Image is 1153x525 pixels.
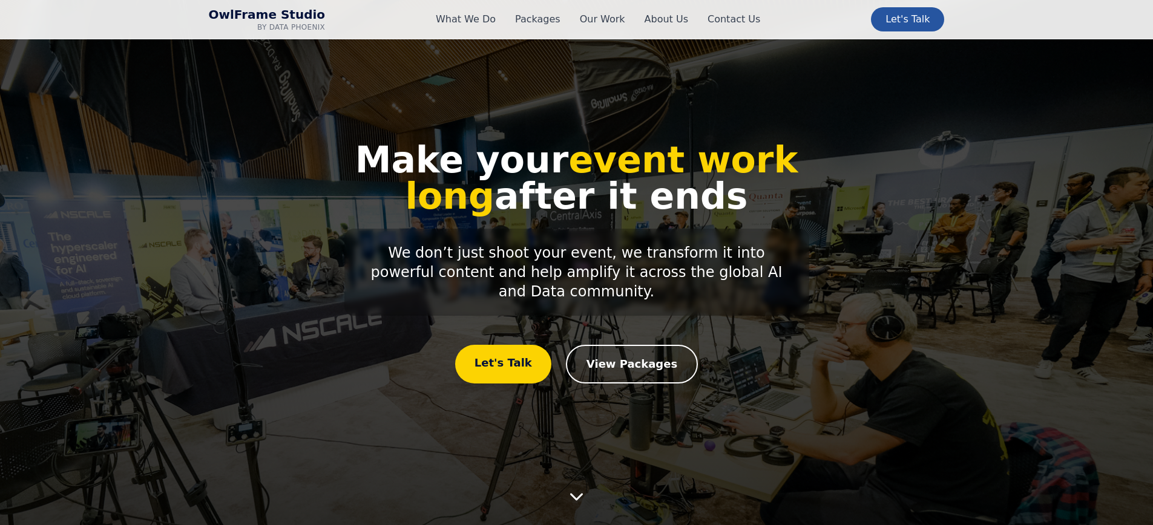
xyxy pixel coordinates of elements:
[344,229,809,316] p: We don’t just shoot your event, we transform it into powerful content and help amplify it across ...
[455,345,551,383] a: Let's Talk
[209,22,326,32] span: by Data Phoenix
[325,142,829,214] h1: Make your after it ends
[645,12,688,27] a: About Us
[209,7,326,32] a: OwlFrame Studio Home
[325,345,829,383] div: Call to action buttons
[515,12,560,27] a: Packages
[871,7,944,31] a: Let's Talk
[209,7,326,22] span: OwlFrame Studio
[405,139,798,217] span: event work long
[580,12,625,27] a: Our Work
[708,12,760,27] a: Contact Us
[566,345,698,383] a: View Packages
[436,12,496,27] a: What We Do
